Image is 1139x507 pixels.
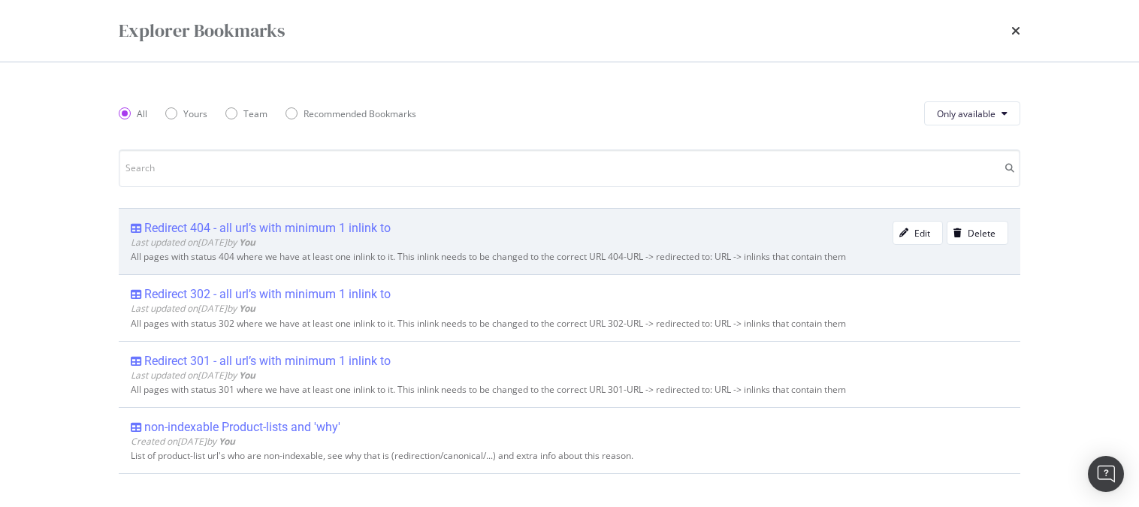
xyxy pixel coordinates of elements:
[914,227,930,240] div: Edit
[131,385,1008,395] div: All pages with status 301 where we have at least one inlink to it. This inlink needs to be change...
[219,435,235,448] b: You
[131,435,235,448] span: Created on [DATE] by
[239,302,255,315] b: You
[239,236,255,249] b: You
[131,451,1008,461] div: List of product-list url's who are non-indexable, see why that is (redirection/canonical/...) and...
[131,318,1008,329] div: All pages with status 302 where we have at least one inlink to it. This inlink needs to be change...
[1011,18,1020,44] div: times
[183,107,207,120] div: Yours
[144,354,391,369] div: Redirect 301 - all url’s with minimum 1 inlink to
[137,107,147,120] div: All
[119,107,147,120] div: All
[144,221,391,236] div: Redirect 404 - all url’s with minimum 1 inlink to
[937,107,995,120] span: Only available
[243,107,267,120] div: Team
[144,420,340,435] div: non-indexable Product-lists and 'why'
[131,302,255,315] span: Last updated on [DATE] by
[119,18,285,44] div: Explorer Bookmarks
[239,369,255,382] b: You
[304,107,416,120] div: Recommended Bookmarks
[165,107,207,120] div: Yours
[131,252,1008,262] div: All pages with status 404 where we have at least one inlink to it. This inlink needs to be change...
[225,107,267,120] div: Team
[893,221,943,245] button: Edit
[924,101,1020,125] button: Only available
[131,369,255,382] span: Last updated on [DATE] by
[144,287,391,302] div: Redirect 302 - all url’s with minimum 1 inlink to
[947,221,1008,245] button: Delete
[1088,456,1124,492] div: Open Intercom Messenger
[119,149,1020,187] input: Search
[286,107,416,120] div: Recommended Bookmarks
[131,236,255,249] span: Last updated on [DATE] by
[968,227,995,240] div: Delete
